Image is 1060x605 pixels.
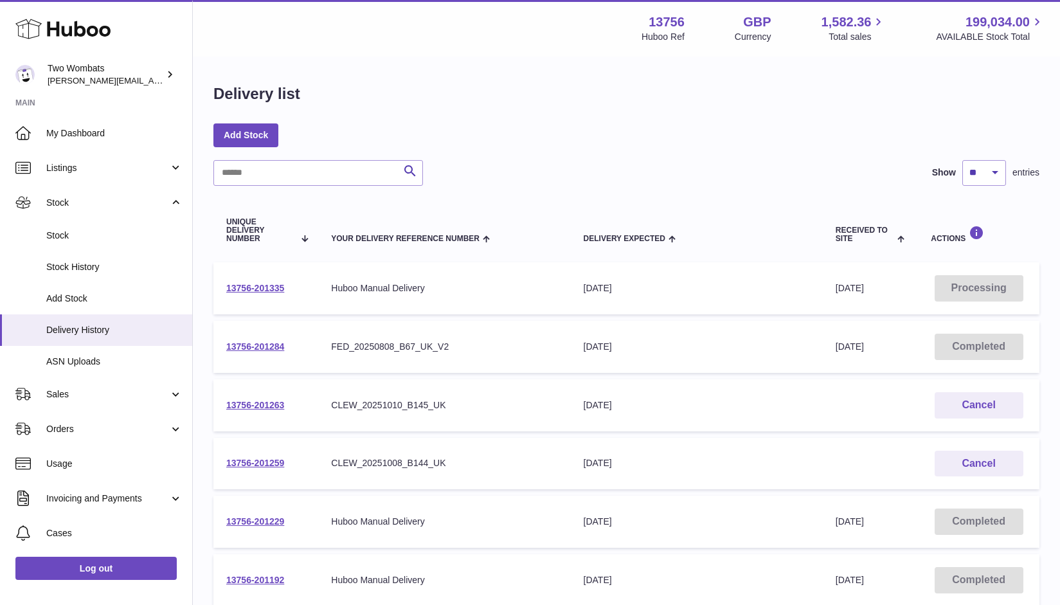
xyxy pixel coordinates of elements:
span: Stock [46,197,169,209]
span: Orders [46,423,169,435]
span: Listings [46,162,169,174]
span: My Dashboard [46,127,183,140]
span: AVAILABLE Stock Total [936,31,1045,43]
a: Log out [15,557,177,580]
a: 13756-201284 [226,341,284,352]
a: 13756-201192 [226,575,284,585]
span: Add Stock [46,293,183,305]
span: 199,034.00 [966,14,1030,31]
span: Your Delivery Reference Number [331,235,480,243]
a: 13756-201335 [226,283,284,293]
span: [PERSON_NAME][EMAIL_ADDRESS][PERSON_NAME][DOMAIN_NAME] [48,75,327,86]
div: Huboo Ref [642,31,685,43]
strong: 13756 [649,14,685,31]
span: Usage [46,458,183,470]
strong: GBP [743,14,771,31]
span: Stock [46,230,183,242]
div: Huboo Manual Delivery [331,516,557,528]
span: 1,582.36 [822,14,872,31]
a: 13756-201229 [226,516,284,527]
a: 199,034.00 AVAILABLE Stock Total [936,14,1045,43]
div: Actions [931,226,1027,243]
span: Invoicing and Payments [46,492,169,505]
span: Delivery Expected [584,235,665,243]
button: Cancel [935,392,1023,419]
span: Total sales [829,31,886,43]
span: Sales [46,388,169,401]
label: Show [932,167,956,179]
a: 1,582.36 Total sales [822,14,886,43]
span: Unique Delivery Number [226,218,294,244]
div: [DATE] [584,399,810,411]
span: [DATE] [836,341,864,352]
span: [DATE] [836,575,864,585]
div: [DATE] [584,457,810,469]
span: [DATE] [836,516,864,527]
span: Stock History [46,261,183,273]
div: Huboo Manual Delivery [331,282,557,294]
div: Currency [735,31,771,43]
a: 13756-201263 [226,400,284,410]
span: ASN Uploads [46,356,183,368]
div: FED_20250808_B67_UK_V2 [331,341,557,353]
span: Cases [46,527,183,539]
div: [DATE] [584,341,810,353]
span: [DATE] [836,283,864,293]
div: CLEW_20251008_B144_UK [331,457,557,469]
h1: Delivery list [213,84,300,104]
span: Delivery History [46,324,183,336]
button: Cancel [935,451,1023,477]
div: [DATE] [584,282,810,294]
a: Add Stock [213,123,278,147]
div: Huboo Manual Delivery [331,574,557,586]
a: 13756-201259 [226,458,284,468]
div: [DATE] [584,574,810,586]
img: philip.carroll@twowombats.com [15,65,35,84]
div: CLEW_20251010_B145_UK [331,399,557,411]
span: entries [1012,167,1039,179]
div: [DATE] [584,516,810,528]
div: Two Wombats [48,62,163,87]
span: Received to Site [836,226,894,243]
